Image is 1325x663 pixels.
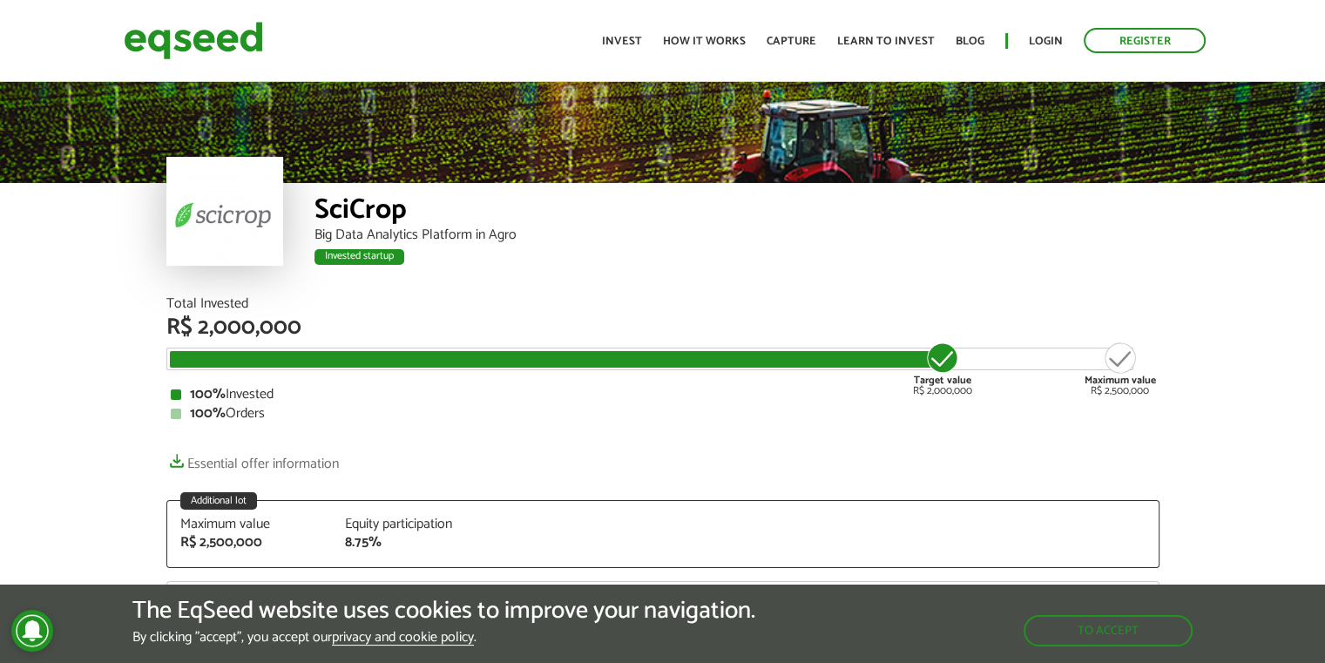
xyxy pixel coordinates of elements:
a: Learn to invest [837,36,935,47]
a: How it works [663,36,746,47]
a: Capture [767,36,816,47]
font: Invest [602,32,642,51]
font: 100% [190,382,226,406]
font: Equity participation [345,512,452,536]
button: To accept [1024,615,1193,646]
font: Target value [914,372,971,389]
font: Invested [226,382,274,406]
font: R$ 2,000,000 [166,308,301,346]
a: Register [1084,28,1206,53]
a: Essential offer information [166,447,339,471]
font: Login [1029,32,1063,51]
font: . [474,626,477,649]
a: Blog [956,36,984,47]
font: Invested startup [325,247,394,264]
font: The EqSeed website uses cookies to improve your navigation. [132,591,755,631]
img: EqSeed [124,17,263,64]
font: 100% [190,402,226,425]
a: privacy and cookie policy [332,631,474,646]
font: R$ 2,000,000 [913,382,972,399]
font: Learn to invest [837,32,935,51]
font: R$ 2,500,000 [1091,382,1149,399]
font: Big Data Analytics Platform in Agro [314,223,517,247]
a: Login [1029,36,1063,47]
font: Capture [767,32,816,51]
font: 8.75% [345,531,382,554]
font: Register [1119,32,1171,51]
font: Additional lot [191,492,247,509]
font: How it works [663,32,746,51]
font: privacy and cookie policy [332,626,474,649]
font: Blog [956,32,984,51]
font: Orders [226,402,265,425]
font: Essential offer information [187,452,339,476]
font: Maximum value [180,512,270,536]
font: R$ 2,500,000 [180,531,262,554]
font: Total Invested [166,292,248,315]
a: Invest [602,36,642,47]
font: To accept [1078,621,1139,641]
font: Maximum value [1085,372,1156,389]
font: By clicking "accept", you accept our [132,626,332,649]
font: SciCrop [314,187,407,233]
